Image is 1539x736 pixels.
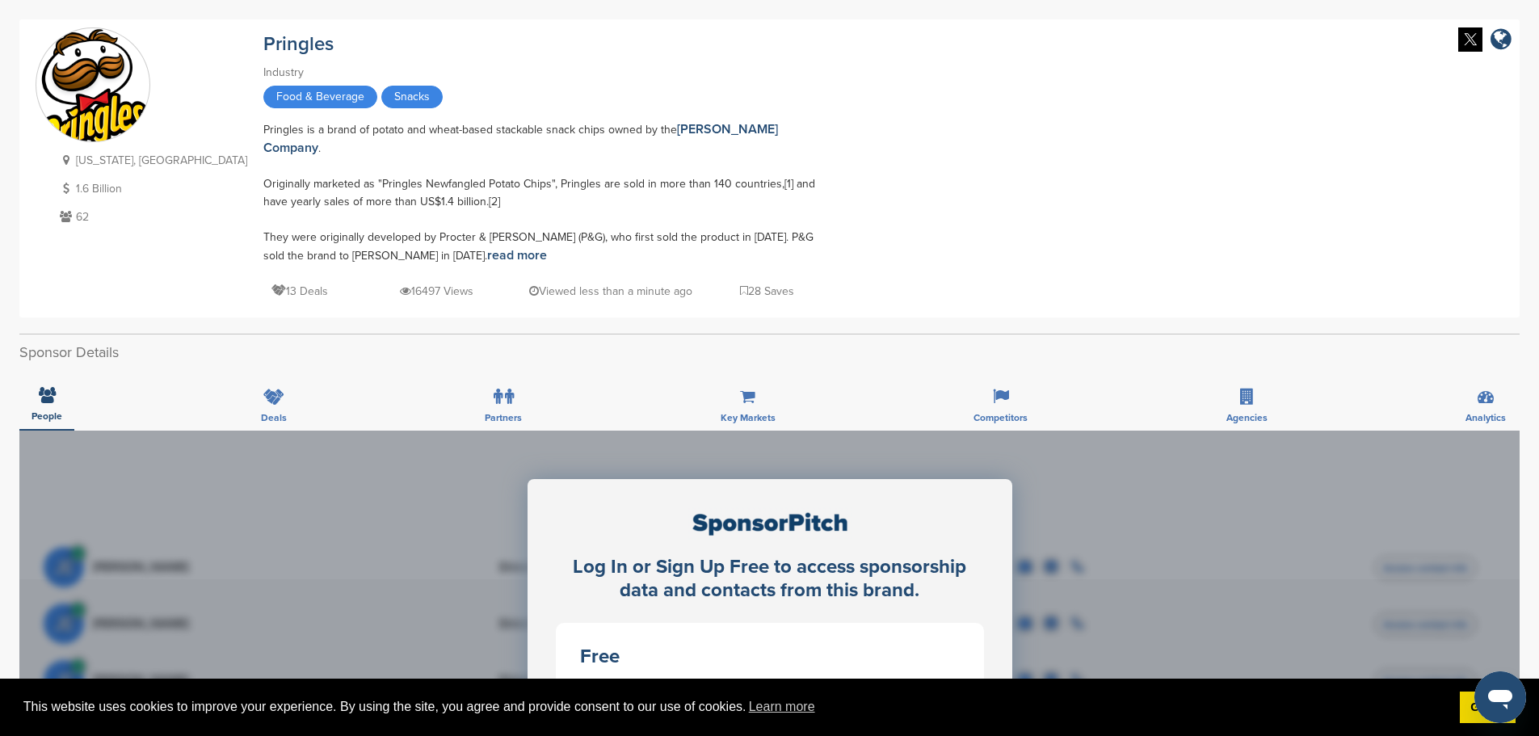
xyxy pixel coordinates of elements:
p: 28 Saves [740,281,794,301]
span: Deals [261,413,287,423]
span: Key Markets [721,413,776,423]
p: 16497 Views [400,281,473,301]
p: 13 Deals [271,281,328,301]
a: learn more about cookies [746,695,818,719]
div: Pringles is a brand of potato and wheat-based stackable snack chips owned by the . Originally mar... [263,120,829,265]
p: [US_STATE], [GEOGRAPHIC_DATA] [56,150,247,170]
div: Free [580,647,960,667]
span: Food & Beverage [263,86,377,108]
a: dismiss cookie message [1460,692,1516,724]
p: 1.6 Billion [56,179,247,199]
iframe: Button to launch messaging window [1474,671,1526,723]
span: Analytics [1465,413,1506,423]
p: 62 [56,207,247,227]
span: People [32,411,62,421]
div: Industry [263,64,829,82]
span: Partners [485,413,522,423]
span: This website uses cookies to improve your experience. By using the site, you agree and provide co... [23,695,1447,719]
div: Log In or Sign Up Free to access sponsorship data and contacts from this brand. [556,556,984,603]
span: Agencies [1226,413,1268,423]
a: read more [487,247,547,263]
img: Sponsorpitch & Pringles [36,28,149,170]
a: company link [1491,27,1512,54]
span: Snacks [381,86,443,108]
a: Pringles [263,32,334,56]
h2: Sponsor Details [19,342,1520,364]
img: Twitter white [1458,27,1482,52]
span: Competitors [973,413,1028,423]
p: Viewed less than a minute ago [529,281,692,301]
